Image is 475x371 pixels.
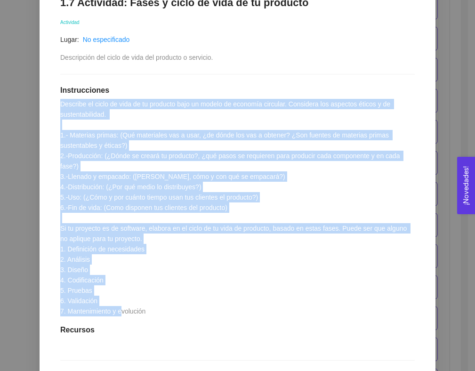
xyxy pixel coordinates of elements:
[60,54,213,61] span: Descripción del ciclo de vida del producto o servicio.
[83,36,130,43] a: No especificado
[60,100,409,315] span: Describe el ciclo de vida de tu producto bajo un modelo de economía circular. Considera los aspec...
[60,325,415,335] h1: Recursos
[457,157,475,214] button: Open Feedback Widget
[60,20,80,25] span: Actividad
[60,86,415,95] h1: Instrucciones
[60,34,79,45] article: Lugar:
